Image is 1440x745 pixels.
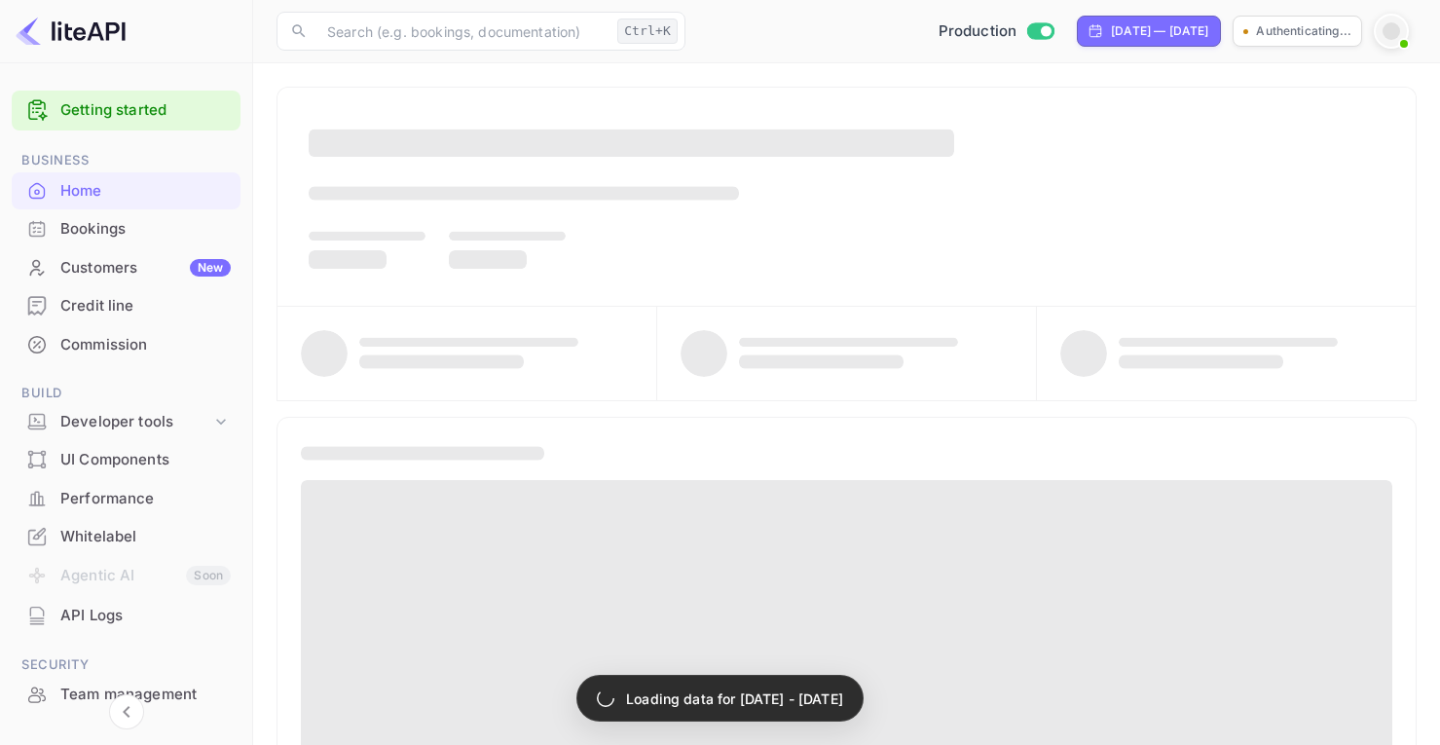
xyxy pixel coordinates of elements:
[939,20,1017,43] span: Production
[12,210,240,246] a: Bookings
[12,383,240,404] span: Build
[60,411,211,433] div: Developer tools
[12,441,240,477] a: UI Components
[12,654,240,676] span: Security
[12,210,240,248] div: Bookings
[12,326,240,364] div: Commission
[12,518,240,554] a: Whitelabel
[60,257,231,279] div: Customers
[12,172,240,208] a: Home
[12,441,240,479] div: UI Components
[12,480,240,516] a: Performance
[12,150,240,171] span: Business
[931,20,1062,43] div: Switch to Sandbox mode
[617,19,678,44] div: Ctrl+K
[1077,16,1221,47] div: Click to change the date range period
[60,684,231,706] div: Team management
[12,597,240,633] a: API Logs
[626,689,843,709] p: Loading data for [DATE] - [DATE]
[109,694,144,729] button: Collapse navigation
[12,249,240,287] div: CustomersNew
[60,488,231,510] div: Performance
[60,334,231,356] div: Commission
[12,91,240,130] div: Getting started
[315,12,609,51] input: Search (e.g. bookings, documentation)
[12,287,240,325] div: Credit line
[12,676,240,712] a: Team management
[12,326,240,362] a: Commission
[12,405,240,439] div: Developer tools
[16,16,126,47] img: LiteAPI logo
[60,99,231,122] a: Getting started
[12,597,240,635] div: API Logs
[60,218,231,241] div: Bookings
[60,605,231,627] div: API Logs
[12,518,240,556] div: Whitelabel
[60,295,231,317] div: Credit line
[60,180,231,203] div: Home
[60,526,231,548] div: Whitelabel
[12,480,240,518] div: Performance
[12,676,240,714] div: Team management
[12,249,240,285] a: CustomersNew
[1111,22,1208,40] div: [DATE] — [DATE]
[12,287,240,323] a: Credit line
[190,259,231,277] div: New
[12,172,240,210] div: Home
[60,449,231,471] div: UI Components
[1256,22,1351,40] p: Authenticating...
